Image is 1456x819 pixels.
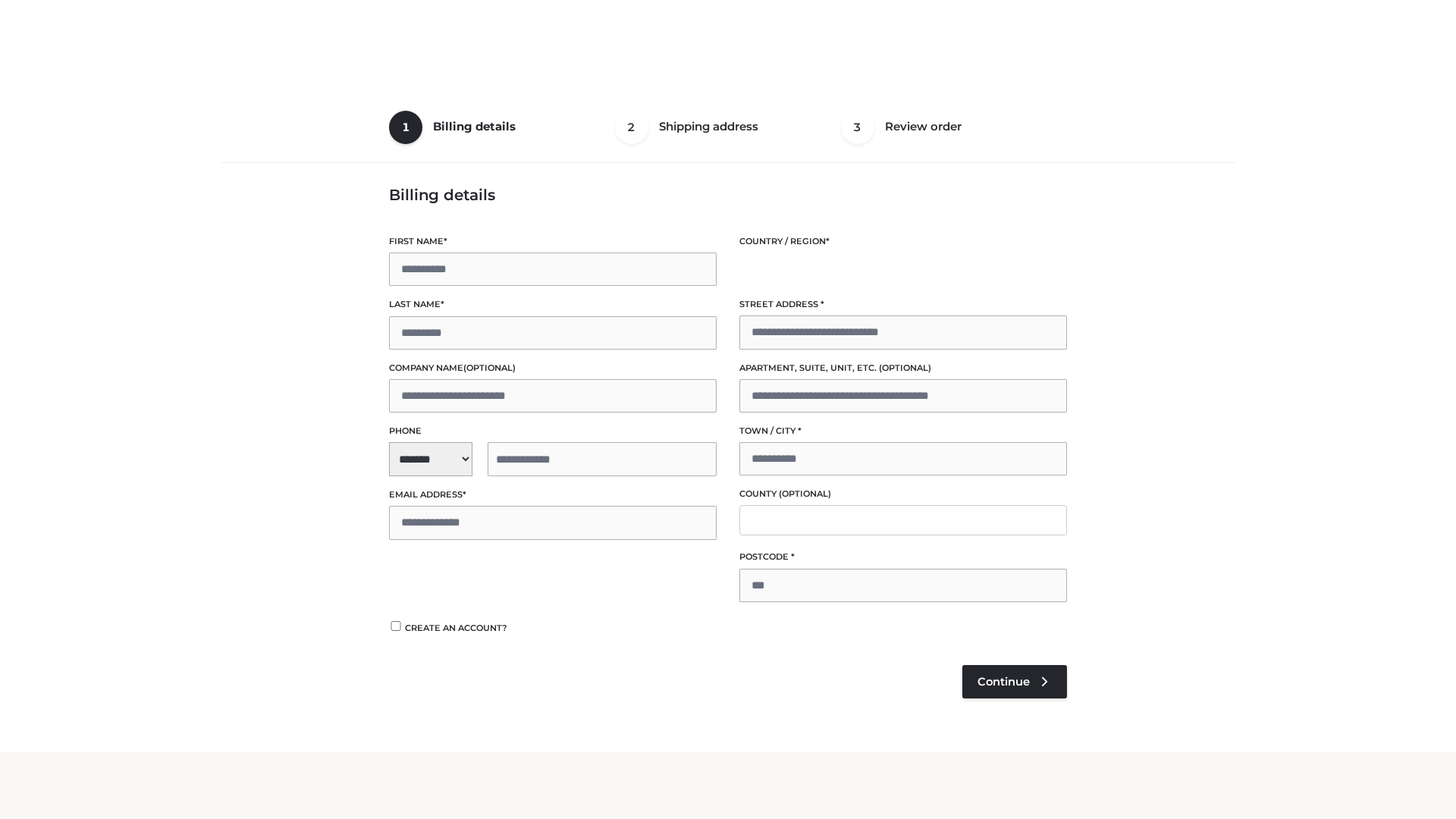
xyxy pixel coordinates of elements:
[739,361,1067,375] label: Apartment, suite, unit, etc.
[739,487,1067,501] label: County
[463,362,516,373] span: (optional)
[389,424,717,438] label: Phone
[389,488,717,502] label: Email address
[962,665,1067,698] a: Continue
[739,424,1067,438] label: Town / City
[977,675,1030,689] span: Continue
[389,621,403,631] input: Create an account?
[405,623,507,633] span: Create an account?
[389,186,1067,204] h3: Billing details
[389,297,717,312] label: Last name
[389,361,717,375] label: Company name
[779,488,831,499] span: (optional)
[879,362,931,373] span: (optional)
[739,234,1067,249] label: Country / Region
[389,234,717,249] label: First name
[739,297,1067,312] label: Street address
[739,550,1067,564] label: Postcode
